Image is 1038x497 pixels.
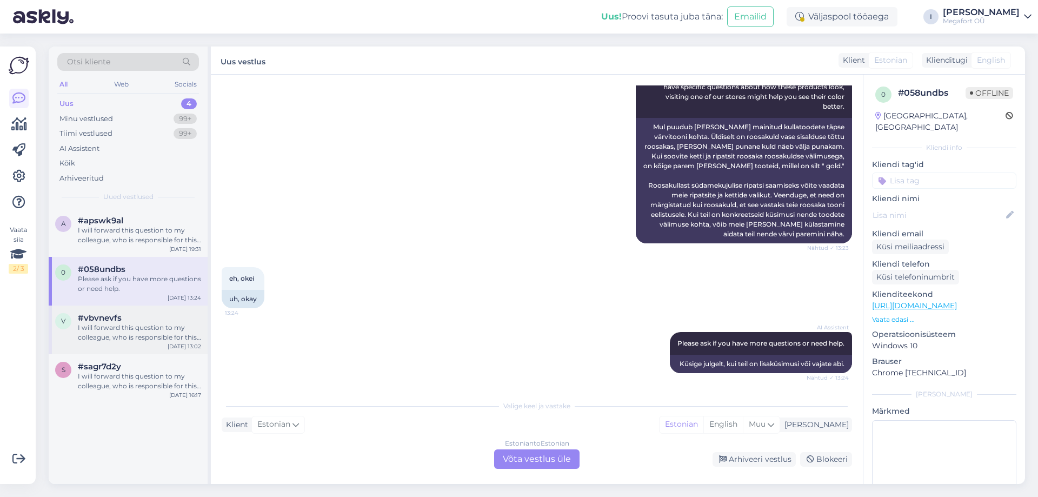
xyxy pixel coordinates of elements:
[872,173,1016,189] input: Lisa tag
[59,98,74,109] div: Uus
[670,355,852,373] div: Küsige julgelt, kui teil on lisaküsimusi või vajate abi.
[257,419,290,430] span: Estonian
[225,309,265,317] span: 13:24
[922,55,968,66] div: Klienditugi
[174,128,197,139] div: 99+
[943,8,1020,17] div: [PERSON_NAME]
[67,56,110,68] span: Otsi kliente
[61,268,65,276] span: 0
[872,389,1016,399] div: [PERSON_NAME]
[636,118,852,243] div: Mul puudub [PERSON_NAME] mainitud kullatoodete täpse värvitooni kohta. Üldiselt on roosakuld vase...
[59,173,104,184] div: Arhiveeritud
[601,10,723,23] div: Proovi tasuta juba täna:
[874,55,907,66] span: Estonian
[873,209,1004,221] input: Lisa nimi
[169,391,201,399] div: [DATE] 16:17
[505,439,569,448] div: Estonian to Estonian
[872,259,1016,270] p: Kliendi telefon
[872,301,957,310] a: [URL][DOMAIN_NAME]
[660,416,703,433] div: Estonian
[872,340,1016,352] p: Windows 10
[839,55,865,66] div: Klient
[601,11,622,22] b: Uus!
[703,416,743,433] div: English
[168,294,201,302] div: [DATE] 13:24
[78,313,122,323] span: #vbvnevfs
[112,77,131,91] div: Web
[229,274,254,282] span: eh, okei
[9,225,28,274] div: Vaata siia
[808,323,849,332] span: AI Assistent
[872,367,1016,379] p: Chrome [TECHNICAL_ID]
[807,244,849,252] span: Nähtud ✓ 13:23
[221,53,265,68] label: Uus vestlus
[881,90,886,98] span: 0
[923,9,939,24] div: I
[872,329,1016,340] p: Operatsioonisüsteem
[181,98,197,109] div: 4
[977,55,1005,66] span: English
[59,158,75,169] div: Kõik
[872,240,949,254] div: Küsi meiliaadressi
[943,8,1032,25] a: [PERSON_NAME]Megafort OÜ
[800,452,852,467] div: Blokeeri
[9,55,29,76] img: Askly Logo
[59,114,113,124] div: Minu vestlused
[872,356,1016,367] p: Brauser
[61,317,65,325] span: v
[872,143,1016,153] div: Kliendi info
[222,290,264,308] div: uh, okay
[713,452,796,467] div: Arhiveeri vestlus
[222,401,852,411] div: Valige keel ja vastake
[103,192,154,202] span: Uued vestlused
[943,17,1020,25] div: Megafort OÜ
[807,374,849,382] span: Nähtud ✓ 13:24
[898,87,966,100] div: # 058undbs
[875,110,1006,133] div: [GEOGRAPHIC_DATA], [GEOGRAPHIC_DATA]
[872,270,959,284] div: Küsi telefoninumbrit
[174,114,197,124] div: 99+
[872,315,1016,324] p: Vaata edasi ...
[872,159,1016,170] p: Kliendi tag'id
[872,406,1016,417] p: Märkmed
[9,264,28,274] div: 2 / 3
[677,339,844,347] span: Please ask if you have more questions or need help.
[872,228,1016,240] p: Kliendi email
[78,216,123,226] span: #apswk9al
[59,143,99,154] div: AI Assistent
[222,419,248,430] div: Klient
[59,128,112,139] div: Tiimi vestlused
[61,220,66,228] span: a
[872,193,1016,204] p: Kliendi nimi
[172,77,199,91] div: Socials
[57,77,70,91] div: All
[168,342,201,350] div: [DATE] 13:02
[727,6,774,27] button: Emailid
[78,274,201,294] div: Please ask if you have more questions or need help.
[966,87,1013,99] span: Offline
[169,245,201,253] div: [DATE] 19:31
[78,264,125,274] span: #058undbs
[78,362,121,372] span: #sagr7d2y
[62,366,65,374] span: s
[78,372,201,391] div: I will forward this question to my colleague, who is responsible for this. The reply will be here...
[494,449,580,469] div: Võta vestlus üle
[872,289,1016,300] p: Klienditeekond
[780,419,849,430] div: [PERSON_NAME]
[787,7,897,26] div: Väljaspool tööaega
[78,226,201,245] div: I will forward this question to my colleague, who is responsible for this. The reply will be here...
[78,323,201,342] div: I will forward this question to my colleague, who is responsible for this. The reply will be here...
[749,419,766,429] span: Muu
